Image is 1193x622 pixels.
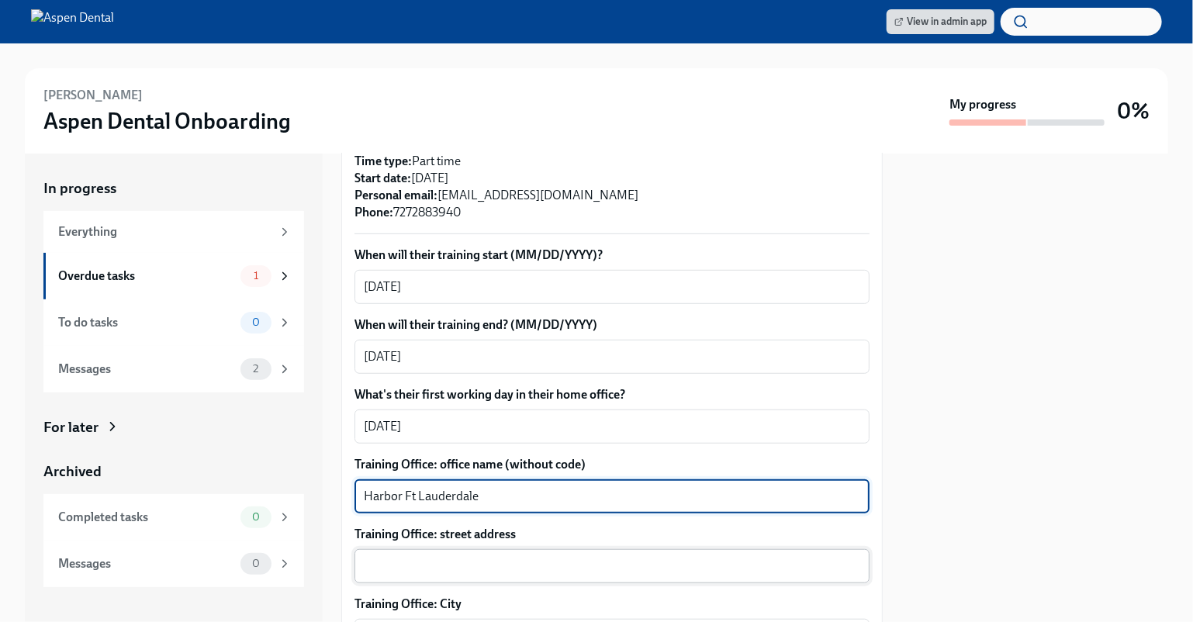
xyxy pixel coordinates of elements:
[887,9,994,34] a: View in admin app
[354,205,393,219] strong: Phone:
[43,541,304,587] a: Messages0
[244,270,268,282] span: 1
[364,278,860,296] textarea: [DATE]
[354,456,870,473] label: Training Office: office name (without code)
[43,211,304,253] a: Everything
[364,347,860,366] textarea: [DATE]
[43,87,143,104] h6: [PERSON_NAME]
[244,363,268,375] span: 2
[354,154,412,168] strong: Time type:
[58,223,271,240] div: Everything
[58,268,234,285] div: Overdue tasks
[31,9,114,34] img: Aspen Dental
[58,555,234,572] div: Messages
[354,596,870,613] label: Training Office: City
[43,299,304,346] a: To do tasks0
[43,346,304,392] a: Messages2
[949,96,1016,113] strong: My progress
[354,526,870,543] label: Training Office: street address
[43,461,304,482] a: Archived
[243,558,269,569] span: 0
[58,509,234,526] div: Completed tasks
[354,316,870,333] label: When will their training end? (MM/DD/YYYY)
[243,511,269,523] span: 0
[354,247,870,264] label: When will their training start (MM/DD/YYYY)?
[243,316,269,328] span: 0
[354,171,411,185] strong: Start date:
[1117,97,1150,125] h3: 0%
[43,107,291,135] h3: Aspen Dental Onboarding
[43,417,99,437] div: For later
[354,386,870,403] label: What's their first working day in their home office?
[43,178,304,199] a: In progress
[58,314,234,331] div: To do tasks
[43,417,304,437] a: For later
[43,494,304,541] a: Completed tasks0
[354,188,437,202] strong: Personal email:
[364,487,860,506] textarea: Harbor Ft Lauderdale
[364,417,860,436] textarea: [DATE]
[43,253,304,299] a: Overdue tasks1
[58,361,234,378] div: Messages
[894,14,987,29] span: View in admin app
